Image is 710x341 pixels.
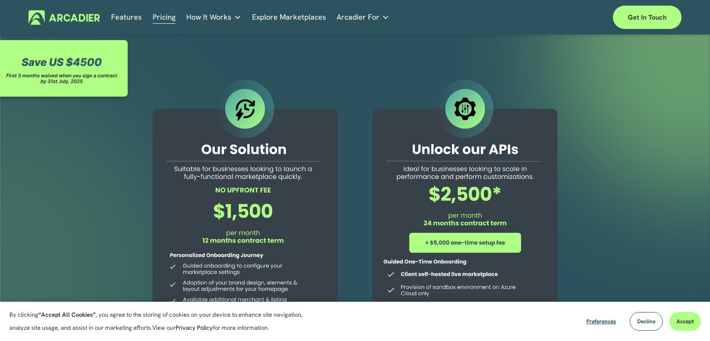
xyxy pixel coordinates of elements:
button: Preferences [579,312,623,331]
p: By clicking , you agree to the storing of cookies on your device to enhance site navigation, anal... [9,308,313,334]
span: Preferences [586,318,616,325]
span: How It Works [186,11,232,24]
a: Privacy Policy [176,324,213,332]
button: Decline [630,312,663,331]
img: Arcadier [28,10,100,25]
span: Arcadier For [337,11,380,24]
iframe: Chat Widget [663,296,710,341]
a: folder dropdown [186,10,241,25]
a: Pricing [153,10,176,25]
strong: “Accept All Cookies” [38,311,96,319]
a: Get in touch [613,6,682,29]
a: Explore Marketplaces [252,10,326,25]
span: Decline [637,318,655,325]
a: Features [111,10,142,25]
a: folder dropdown [337,10,389,25]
